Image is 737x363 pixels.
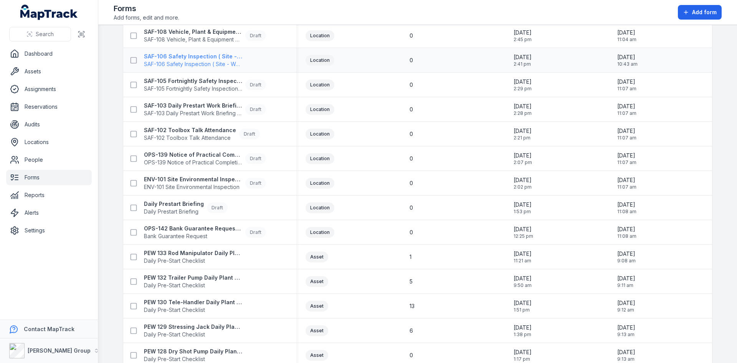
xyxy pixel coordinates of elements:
[514,135,532,141] span: 2:21 pm
[617,176,636,184] span: [DATE]
[617,307,635,313] span: 9:12 am
[514,209,532,215] span: 1:53 pm
[692,8,717,16] span: Add form
[306,202,334,213] div: Location
[514,152,532,166] time: 6/2/2025, 2:07:28 PM
[306,178,334,189] div: Location
[514,176,532,190] time: 6/2/2025, 2:02:08 PM
[617,29,636,36] span: [DATE]
[617,332,635,338] span: 9:13 am
[245,153,266,164] div: Draft
[617,299,635,307] span: [DATE]
[617,275,635,288] time: 8/11/2025, 9:11:08 AM
[617,78,636,86] span: [DATE]
[514,299,532,307] span: [DATE]
[410,327,413,335] span: 6
[514,127,532,141] time: 6/2/2025, 2:21:17 PM
[617,348,635,356] span: [DATE]
[617,225,636,239] time: 6/24/2025, 11:08:13 AM
[144,298,242,306] strong: PEW 130 Tele-Handler Daily Plant Pre-Start
[514,201,532,209] span: [DATE]
[207,202,228,213] div: Draft
[617,258,636,264] span: 9:08 am
[514,176,532,184] span: [DATE]
[410,229,413,236] span: 0
[617,53,638,67] time: 8/19/2025, 10:43:03 AM
[617,184,636,190] span: 11:07 am
[144,151,266,166] a: OPS-139 Notice of Practical CompletionOPS-139 Notice of Practical CompletionDraft
[514,258,532,264] span: 11:21 am
[239,129,260,139] div: Draft
[144,85,242,93] span: SAF-105 Fortnightly Safety Inspection (Yard)
[6,134,92,150] a: Locations
[617,103,636,110] span: [DATE]
[514,201,532,215] time: 6/2/2025, 1:53:13 PM
[514,250,532,264] time: 5/21/2025, 11:21:47 AM
[617,233,636,239] span: 11:08 am
[144,225,242,232] strong: OPS-142 Bank Guarantee Request Form (HSBC)
[144,249,242,265] a: PEW 133 Rod Manipulator Daily Plant Pre-StartDaily Pre-Start Checklist
[514,61,532,67] span: 2:41 pm
[6,170,92,185] a: Forms
[306,252,328,262] div: Asset
[306,276,328,287] div: Asset
[144,77,266,93] a: SAF-105 Fortnightly Safety Inspection (Yard)SAF-105 Fortnightly Safety Inspection (Yard)Draft
[617,282,635,288] span: 9:11 am
[306,301,328,312] div: Asset
[144,225,266,240] a: OPS-142 Bank Guarantee Request Form (HSBC)Bank Guarantee RequestDraft
[144,249,242,257] strong: PEW 133 Rod Manipulator Daily Plant Pre-Start
[617,135,636,141] span: 11:07 am
[514,103,532,110] span: [DATE]
[514,152,532,159] span: [DATE]
[6,81,92,97] a: Assignments
[144,208,204,215] span: Daily Prestart Briefing
[144,102,266,117] a: SAF-103 Daily Prestart Work Briefing Attendance RegisterSAF-103 Daily Prestart Work Briefing Atte...
[617,209,636,215] span: 11:08 am
[617,299,635,313] time: 8/11/2025, 9:12:21 AM
[514,275,532,282] span: [DATE]
[410,204,413,212] span: 0
[514,78,532,92] time: 6/2/2025, 2:29:59 PM
[514,356,532,362] span: 1:17 pm
[6,46,92,61] a: Dashboard
[617,36,636,43] span: 11:04 am
[410,106,413,113] span: 0
[617,324,635,338] time: 8/11/2025, 9:13:04 AM
[24,326,74,332] strong: Contact MapTrack
[245,80,266,90] div: Draft
[514,103,532,116] time: 6/2/2025, 2:28:30 PM
[144,176,266,191] a: ENV-101 Site Environmental InspectionENV-101 Site Environmental InspectionDraft
[144,109,242,117] span: SAF-103 Daily Prestart Work Briefing Attendance Register
[245,227,266,238] div: Draft
[617,127,636,135] span: [DATE]
[245,104,266,115] div: Draft
[514,78,532,86] span: [DATE]
[36,30,54,38] span: Search
[144,323,242,331] strong: PEW 129 Stressing Jack Daily Plant Pre-Start
[144,102,242,109] strong: SAF-103 Daily Prestart Work Briefing Attendance Register
[617,176,636,190] time: 6/24/2025, 11:07:58 AM
[410,32,413,40] span: 0
[144,348,242,363] a: PEW 128 Dry Shot Pump Daily Plant Pre-StartDaily Pre-Start Checklist
[306,227,334,238] div: Location
[514,159,532,166] span: 2:07 pm
[144,126,260,142] a: SAF-102 Toolbox Talk AttendanceSAF-102 Toolbox Talk AttendanceDraft
[410,81,413,89] span: 0
[144,298,242,314] a: PEW 130 Tele-Handler Daily Plant Pre-StartDaily Pre-Start Checklist
[514,29,532,36] span: [DATE]
[514,110,532,116] span: 2:28 pm
[617,225,636,233] span: [DATE]
[144,159,242,166] span: OPS-139 Notice of Practical Completion
[617,29,636,43] time: 6/24/2025, 11:04:23 AM
[617,201,636,209] span: [DATE]
[144,183,242,191] span: ENV-101 Site Environmental Inspection
[144,232,242,240] span: Bank Guarantee Request
[306,104,334,115] div: Location
[617,152,636,159] span: [DATE]
[410,179,413,187] span: 0
[410,302,415,310] span: 13
[6,152,92,167] a: People
[514,348,532,356] span: [DATE]
[514,324,532,332] span: [DATE]
[514,282,532,288] span: 9:50 am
